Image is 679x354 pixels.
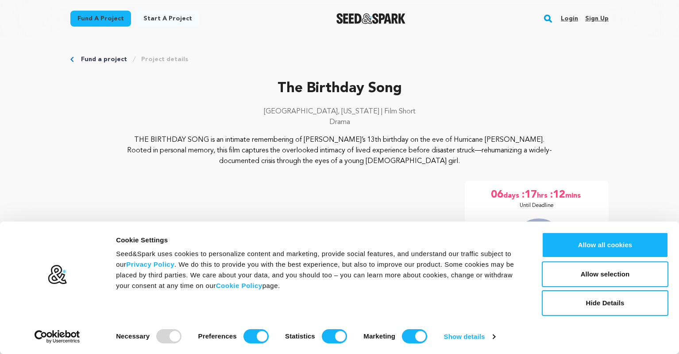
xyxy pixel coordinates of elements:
[116,235,522,245] div: Cookie Settings
[216,282,262,289] a: Cookie Policy
[141,55,188,64] a: Project details
[561,12,578,26] a: Login
[198,332,237,340] strong: Preferences
[444,330,495,343] a: Show details
[70,106,609,117] p: [GEOGRAPHIC_DATA], [US_STATE] | Film Short
[336,13,406,24] a: Seed&Spark Homepage
[363,332,395,340] strong: Marketing
[542,261,668,287] button: Allow selection
[126,261,174,268] a: Privacy Policy
[336,13,406,24] img: Seed&Spark Logo Dark Mode
[47,265,67,285] img: logo
[565,188,583,202] span: mins
[136,11,199,27] a: Start a project
[521,188,537,202] span: :17
[503,188,521,202] span: days
[70,78,609,99] p: The Birthday Song
[81,55,127,64] a: Fund a project
[491,188,503,202] span: 06
[116,332,150,340] strong: Necessary
[116,249,522,291] div: Seed&Spark uses cookies to personalize content and marketing, provide social features, and unders...
[285,332,315,340] strong: Statistics
[537,188,549,202] span: hrs
[70,11,131,27] a: Fund a project
[542,232,668,258] button: Allow all cookies
[549,188,565,202] span: :12
[70,55,609,64] div: Breadcrumb
[70,117,609,128] p: Drama
[124,135,555,167] p: THE BIRTHDAY SONG is an intimate remembering of [PERSON_NAME]’s 13th birthday on the eve of Hurri...
[19,330,96,343] a: Usercentrics Cookiebot - opens in a new window
[520,202,554,209] p: Until Deadline
[585,12,609,26] a: Sign up
[542,290,668,316] button: Hide Details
